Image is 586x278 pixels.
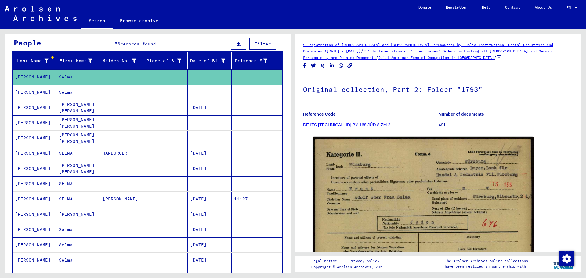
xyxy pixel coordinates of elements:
[347,62,353,70] button: Copy link
[303,42,553,53] a: 2 Registration of [DEMOGRAPHIC_DATA] and [DEMOGRAPHIC_DATA] Persecutees by Public Institutions, S...
[439,122,574,128] p: 491
[320,62,326,70] button: Share on Xing
[188,222,232,237] mat-cell: [DATE]
[56,161,100,176] mat-cell: [PERSON_NAME] [PERSON_NAME]
[81,13,113,29] a: Search
[188,161,232,176] mat-cell: [DATE]
[103,58,136,64] div: Maiden Name
[5,6,77,21] img: Arolsen_neg.svg
[378,55,494,60] a: 2.1.1 American Zone of Occupation in [GEOGRAPHIC_DATA]
[188,100,232,115] mat-cell: [DATE]
[13,253,56,268] mat-cell: [PERSON_NAME]
[361,48,364,54] span: /
[15,56,56,66] div: Last Name
[100,52,144,69] mat-header-cell: Maiden Name
[56,237,100,252] mat-cell: Selma
[188,192,232,207] mat-cell: [DATE]
[188,52,232,69] mat-header-cell: Date of Birth
[234,56,275,66] div: Prisoner #
[232,192,283,207] mat-cell: 11127
[188,253,232,268] mat-cell: [DATE]
[13,207,56,222] mat-cell: [PERSON_NAME]
[559,251,574,266] div: Change consent
[188,237,232,252] mat-cell: [DATE]
[13,192,56,207] mat-cell: [PERSON_NAME]
[303,122,390,127] a: DE ITS [TECHNICAL_ID] BY 168 JÜD 8 ZM 2
[190,58,225,64] div: Date of Birth
[56,52,100,69] mat-header-cell: First Name
[249,38,276,50] button: Filter
[59,56,100,66] div: First Name
[566,5,573,10] span: EN
[14,37,41,48] div: People
[15,58,49,64] div: Last Name
[56,192,100,207] mat-cell: SELMA
[376,55,378,60] span: /
[146,56,189,66] div: Place of Birth
[115,41,120,47] span: 56
[311,258,387,264] div: |
[494,55,497,60] span: /
[120,41,156,47] span: records found
[100,192,144,207] mat-cell: [PERSON_NAME]
[303,112,336,117] b: Reference Code
[13,70,56,85] mat-cell: [PERSON_NAME]
[552,256,575,271] img: yv_logo.png
[338,62,344,70] button: Share on WhatsApp
[439,112,484,117] b: Number of documents
[13,237,56,252] mat-cell: [PERSON_NAME]
[56,176,100,191] mat-cell: SELMA
[103,56,144,66] div: Maiden Name
[13,161,56,176] mat-cell: [PERSON_NAME]
[311,264,387,270] p: Copyright © Arolsen Archives, 2021
[190,56,233,66] div: Date of Birth
[13,146,56,161] mat-cell: [PERSON_NAME]
[56,146,100,161] mat-cell: SELMA
[303,49,552,60] a: 2.1 Implementation of Allied Forces’ Orders on Listing all [DEMOGRAPHIC_DATA] and German Persecut...
[188,207,232,222] mat-cell: [DATE]
[56,70,100,85] mat-cell: Selma
[559,251,574,266] img: Change consent
[56,85,100,100] mat-cell: Selma
[255,41,271,47] span: Filter
[13,131,56,146] mat-cell: [PERSON_NAME]
[13,176,56,191] mat-cell: [PERSON_NAME]
[445,264,528,269] p: have been realized in partnership with
[56,253,100,268] mat-cell: Selma
[146,58,182,64] div: Place of Birth
[144,52,188,69] mat-header-cell: Place of Birth
[56,207,100,222] mat-cell: [PERSON_NAME]
[56,222,100,237] mat-cell: Selma
[13,52,56,69] mat-header-cell: Last Name
[303,75,574,102] h1: Original collection, Part 2: Folder "1793"
[13,115,56,130] mat-cell: [PERSON_NAME]
[13,222,56,237] mat-cell: [PERSON_NAME]
[302,62,308,70] button: Share on Facebook
[188,146,232,161] mat-cell: [DATE]
[13,100,56,115] mat-cell: [PERSON_NAME]
[311,258,342,264] a: Legal notice
[100,146,144,161] mat-cell: HAMBURGER
[56,131,100,146] mat-cell: [PERSON_NAME] [PERSON_NAME]
[113,13,166,28] a: Browse archive
[329,62,335,70] button: Share on LinkedIn
[234,58,268,64] div: Prisoner #
[232,52,283,69] mat-header-cell: Prisoner #
[59,58,92,64] div: First Name
[56,100,100,115] mat-cell: [PERSON_NAME] [PERSON_NAME]
[345,258,387,264] a: Privacy policy
[56,115,100,130] mat-cell: [PERSON_NAME] [PERSON_NAME]
[13,85,56,100] mat-cell: [PERSON_NAME]
[445,258,528,264] p: The Arolsen Archives online collections
[310,62,317,70] button: Share on Twitter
